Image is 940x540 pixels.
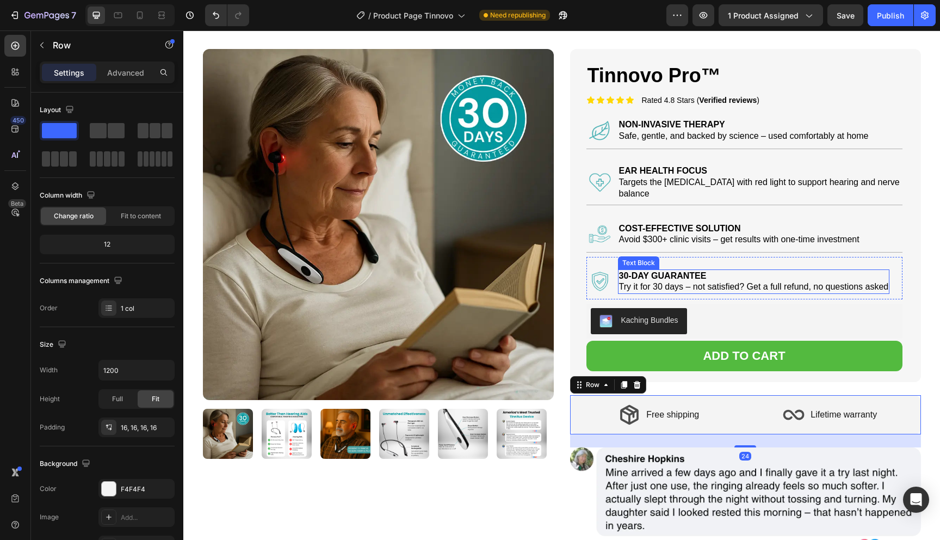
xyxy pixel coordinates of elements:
[121,513,172,523] div: Add...
[40,394,60,404] div: Height
[903,487,929,513] div: Open Intercom Messenger
[40,365,58,375] div: Width
[40,457,92,471] div: Background
[373,10,453,21] span: Product Page Tinnovo
[121,211,161,221] span: Fit to content
[556,421,568,430] div: 24
[53,39,145,52] p: Row
[463,377,516,392] p: Free shipping
[719,4,823,26] button: 1 product assigned
[121,484,172,494] div: F4F4F4
[626,375,695,394] div: Rich Text Editor. Editing area: main
[403,190,430,217] img: Alt Image
[436,193,558,202] strong: COST-EFFECTIVE SOLUTION
[368,10,371,21] span: /
[516,65,573,74] strong: Verified reviews
[403,87,430,114] img: Alt Image
[4,4,81,26] button: 7
[438,284,495,296] div: Kaching Bundles
[42,237,172,252] div: 12
[8,199,26,208] div: Beta
[437,228,474,237] div: Text Block
[520,315,602,336] div: Add to cart
[40,274,125,289] div: Columns management
[40,512,59,522] div: Image
[54,67,84,78] p: Settings
[436,241,523,250] strong: 30-DAY GUARANTEE
[403,237,430,265] img: Alt Image
[837,11,855,20] span: Save
[436,147,716,168] span: Targets the [MEDICAL_DATA] with red light to support hearing and nerve balance
[40,422,65,432] div: Padding
[99,360,174,380] input: Auto
[10,116,26,125] div: 450
[183,30,940,540] iframe: Design area
[435,239,707,264] div: Rich Text Editor. Editing area: main
[40,337,69,352] div: Size
[877,10,904,21] div: Publish
[403,310,719,341] button: Add to cart
[403,32,719,59] h1: Tinnovo Pro™
[868,4,913,26] button: Publish
[407,278,504,304] button: Kaching Bundles
[54,211,94,221] span: Change ratio
[403,138,430,165] img: Alt Image
[107,67,144,78] p: Advanced
[121,304,172,314] div: 1 col
[121,423,172,433] div: 16, 16, 16, 16
[40,188,97,203] div: Column width
[152,394,159,404] span: Fit
[40,484,57,494] div: Color
[436,204,676,213] span: Avoid $300+ clinic visits – get results with one-time investment
[461,375,517,394] div: Rich Text Editor. Editing area: main
[627,377,694,392] p: Lifetime warranty
[400,349,418,359] div: Row
[436,101,685,110] span: Safe, gentle, and backed by science – used comfortably at home
[827,4,863,26] button: Save
[40,103,76,118] div: Layout
[112,394,123,404] span: Full
[436,89,542,99] strong: NON-INVASIVE THERAPY
[71,9,76,22] p: 7
[40,303,58,313] div: Order
[459,65,576,75] p: Rated 4.8 Stars ( )
[436,251,706,261] span: Try it for 30 days – not satisfied? Get a full refund, no questions asked
[205,4,249,26] div: Undo/Redo
[490,10,546,20] span: Need republishing
[436,136,524,145] strong: EAR HEALTH FOCUS
[416,284,429,297] img: KachingBundles.png
[728,10,799,21] span: 1 product assigned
